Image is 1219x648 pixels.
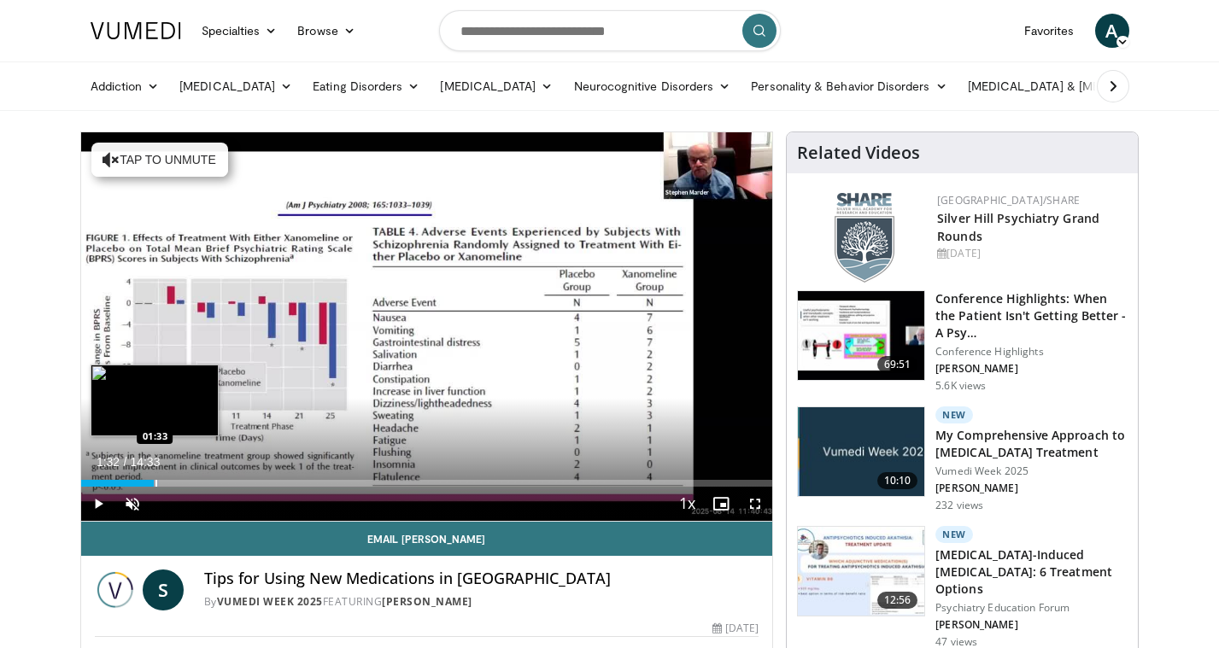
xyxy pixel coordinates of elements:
h3: [MEDICAL_DATA]-Induced [MEDICAL_DATA]: 6 Treatment Options [935,546,1128,598]
a: S [143,569,184,610]
p: Psychiatry Education Forum [935,601,1128,615]
a: Neurocognitive Disorders [564,69,741,103]
input: Search topics, interventions [439,10,781,51]
button: Fullscreen [738,487,772,521]
a: [MEDICAL_DATA] [430,69,563,103]
div: Progress Bar [81,480,773,487]
a: Specialties [191,14,288,48]
a: Browse [287,14,366,48]
a: A [1095,14,1129,48]
video-js: Video Player [81,132,773,522]
a: Personality & Behavior Disorders [741,69,957,103]
a: [MEDICAL_DATA] & [MEDICAL_DATA] [958,69,1202,103]
a: [GEOGRAPHIC_DATA]/SHARE [937,193,1080,207]
p: [PERSON_NAME] [935,618,1128,632]
p: [PERSON_NAME] [935,362,1128,376]
button: Tap to unmute [91,143,228,177]
div: [DATE] [712,621,759,636]
span: 10:10 [877,472,918,489]
a: 10:10 New My Comprehensive Approach to [MEDICAL_DATA] Treatment Vumedi Week 2025 [PERSON_NAME] 23... [797,406,1128,512]
a: Eating Disorders [302,69,430,103]
div: By FEATURING [204,594,759,610]
img: ae1082c4-cc90-4cd6-aa10-009092bfa42a.jpg.150x105_q85_crop-smart_upscale.jpg [798,407,924,496]
span: 1:32 [97,455,120,469]
a: 69:51 Conference Highlights: When the Patient Isn't Getting Better - A Psy… Conference Highlights... [797,290,1128,393]
button: Enable picture-in-picture mode [704,487,738,521]
p: New [935,526,973,543]
span: 14:33 [130,455,160,469]
h3: Conference Highlights: When the Patient Isn't Getting Better - A Psy… [935,290,1128,342]
button: Unmute [115,487,149,521]
a: Silver Hill Psychiatry Grand Rounds [937,210,1099,244]
img: 4362ec9e-0993-4580-bfd4-8e18d57e1d49.150x105_q85_crop-smart_upscale.jpg [798,291,924,380]
p: Conference Highlights [935,345,1128,359]
img: VuMedi Logo [91,22,181,39]
p: 232 views [935,499,983,512]
h4: Related Videos [797,143,920,163]
img: acc69c91-7912-4bad-b845-5f898388c7b9.150x105_q85_crop-smart_upscale.jpg [798,527,924,616]
a: Favorites [1014,14,1085,48]
p: 5.6K views [935,379,986,393]
span: 12:56 [877,592,918,609]
a: Vumedi Week 2025 [217,594,323,609]
img: image.jpeg [91,365,219,436]
a: Addiction [80,69,170,103]
p: Vumedi Week 2025 [935,464,1128,478]
button: Play [81,487,115,521]
span: / [124,455,127,469]
p: New [935,406,973,423]
img: Vumedi Week 2025 [95,569,136,610]
p: [PERSON_NAME] [935,482,1128,495]
h4: Tips for Using New Medications in [GEOGRAPHIC_DATA] [204,569,759,588]
a: Email [PERSON_NAME] [81,522,773,556]
a: [MEDICAL_DATA] [169,69,302,103]
h3: My Comprehensive Approach to [MEDICAL_DATA] Treatment [935,427,1128,461]
span: 69:51 [877,356,918,373]
button: Playback Rate [670,487,704,521]
a: [PERSON_NAME] [382,594,472,609]
img: f8aaeb6d-318f-4fcf-bd1d-54ce21f29e87.png.150x105_q85_autocrop_double_scale_upscale_version-0.2.png [835,193,894,283]
div: [DATE] [937,246,1124,261]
